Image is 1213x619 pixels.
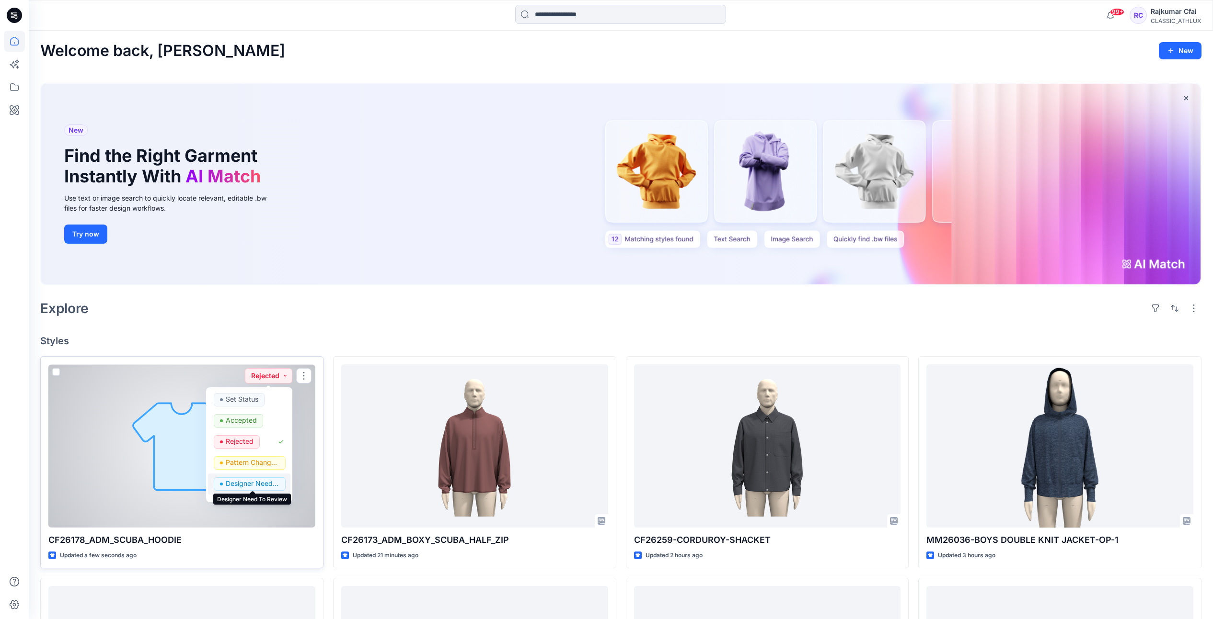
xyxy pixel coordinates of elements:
[60,551,137,561] p: Updated a few seconds ago
[646,551,703,561] p: Updated 2 hours ago
[926,533,1193,547] p: MM26036-BOYS DOUBLE KNIT JACKET-OP-1
[40,42,285,60] h2: Welcome back, [PERSON_NAME]
[926,364,1193,528] a: MM26036-BOYS DOUBLE KNIT JACKET-OP-1
[226,414,257,427] p: Accepted
[64,193,280,213] div: Use text or image search to quickly locate relevant, editable .bw files for faster design workflows.
[634,533,901,547] p: CF26259-CORDUROY-SHACKET
[353,551,418,561] p: Updated 21 minutes ago
[226,498,279,511] p: Dropped \ Not proceeding
[1130,7,1147,24] div: RC
[1151,17,1201,24] div: CLASSIC_ATHLUX
[69,124,83,136] span: New
[341,364,608,528] a: CF26173_ADM_BOXY_SCUBA_HALF_ZIP
[226,393,258,405] p: Set Status
[48,533,315,547] p: CF26178_ADM_SCUBA_HOODIE
[634,364,901,528] a: CF26259-CORDUROY-SHACKET
[64,146,266,187] h1: Find the Right Garment Instantly With
[48,364,315,528] a: CF26178_ADM_SCUBA_HOODIE
[226,456,279,469] p: Pattern Changes Requested
[226,435,254,448] p: Rejected
[1159,42,1201,59] button: New
[938,551,995,561] p: Updated 3 hours ago
[64,225,107,244] button: Try now
[226,477,279,490] p: Designer Need To Review
[185,166,261,187] span: AI Match
[40,335,1201,347] h4: Styles
[341,533,608,547] p: CF26173_ADM_BOXY_SCUBA_HALF_ZIP
[1110,8,1124,16] span: 99+
[40,301,89,316] h2: Explore
[1151,6,1201,17] div: Rajkumar Cfai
